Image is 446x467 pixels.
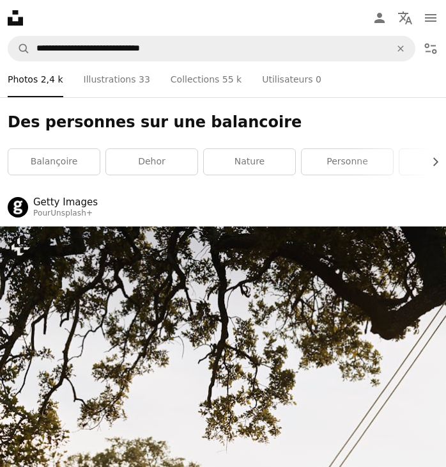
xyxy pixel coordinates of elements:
[84,61,150,97] a: Illustrations 33
[222,72,242,86] span: 55 k
[8,10,23,26] a: Accueil — Unsplash
[8,197,28,218] img: Accéder au profil de Getty Images
[8,149,100,175] a: Balançoire
[8,113,438,133] h1: Des personnes sur une balancoire
[316,72,321,86] span: 0
[33,196,98,209] a: Getty Images
[367,5,392,31] a: Connexion / S’inscrire
[8,36,415,61] form: Rechercher des visuels sur tout le site
[139,72,150,86] span: 33
[33,209,98,219] div: Pour
[418,36,443,61] button: Filtres
[392,5,418,31] button: Langue
[171,61,242,97] a: Collections 55 k
[262,61,321,97] a: Utilisateurs 0
[8,36,30,61] button: Rechercher sur Unsplash
[424,149,438,175] button: faire défiler la liste vers la droite
[106,149,197,175] a: dehor
[50,209,93,218] a: Unsplash+
[302,149,393,175] a: personne
[204,149,295,175] a: nature
[418,5,443,31] button: Menu
[387,36,415,61] button: Effacer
